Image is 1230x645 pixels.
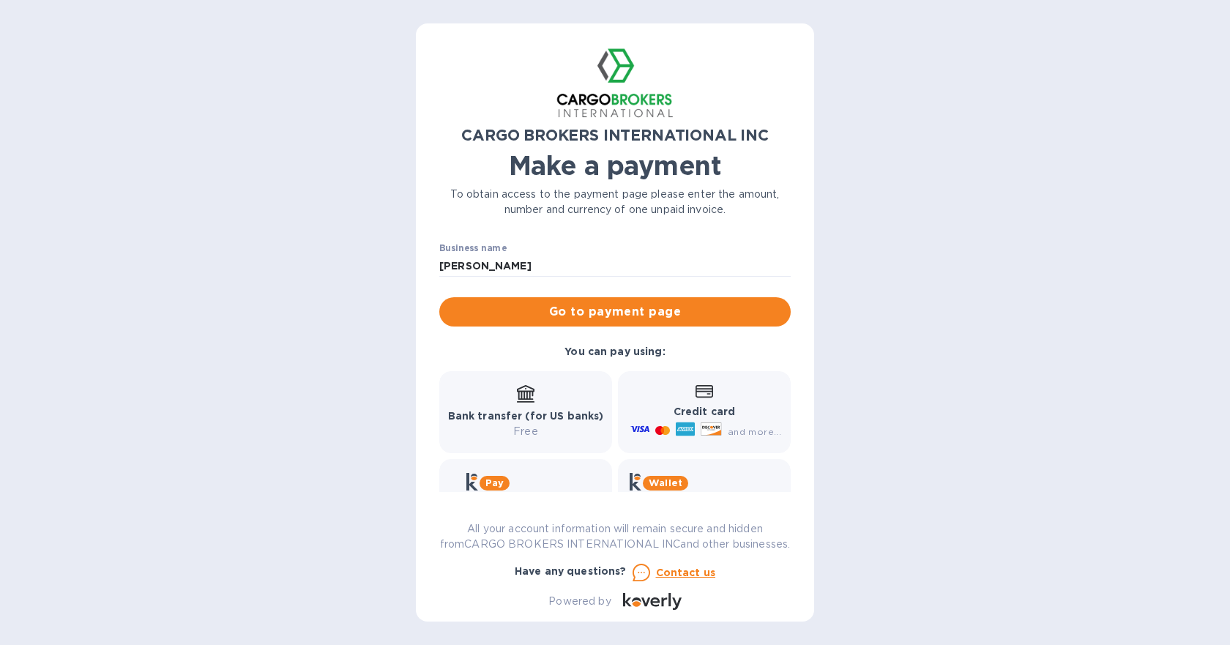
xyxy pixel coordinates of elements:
[649,477,682,488] b: Wallet
[448,410,604,422] b: Bank transfer (for US banks)
[451,303,779,321] span: Go to payment page
[548,594,611,609] p: Powered by
[439,245,507,253] label: Business name
[439,187,791,217] p: To obtain access to the payment page please enter the amount, number and currency of one unpaid i...
[485,477,504,488] b: Pay
[439,297,791,327] button: Go to payment page
[439,150,791,181] h1: Make a payment
[656,567,716,578] u: Contact us
[515,565,627,577] b: Have any questions?
[728,426,781,437] span: and more...
[439,255,791,277] input: Enter business name
[461,126,769,144] b: CARGO BROKERS INTERNATIONAL INC
[439,521,791,552] p: All your account information will remain secure and hidden from CARGO BROKERS INTERNATIONAL INC a...
[564,346,665,357] b: You can pay using:
[448,424,604,439] p: Free
[674,406,735,417] b: Credit card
